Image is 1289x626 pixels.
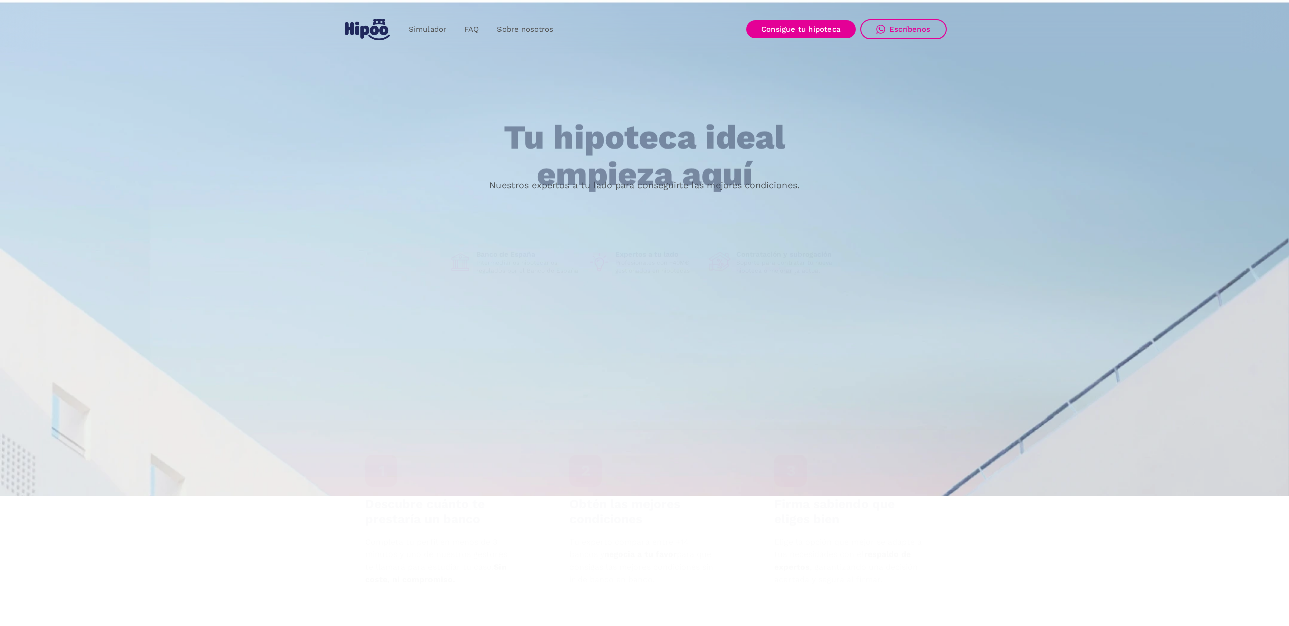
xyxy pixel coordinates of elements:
div: Escríbenos [889,25,930,34]
h4: Descubre cuánto te prestaría un banco [365,497,515,527]
a: FAQ [455,20,488,39]
p: Intermediarios hipotecarios regulados por el Banco de España [476,259,580,275]
p: Tu experto compara entre +14 bancos y para que consigas las mejores condiciones sin ir de banco e... [569,536,720,586]
a: home [342,15,392,44]
h4: Obtén las mejores condiciones [569,497,720,527]
h1: Banco de España [476,250,580,259]
p: Completa tu perfil en menos de 3 minutos y uno de nuestros gestores te llamará para estudiar tu c... [365,536,515,586]
a: Escríbenos [860,19,947,39]
h4: Firma sabiendo que eliges bien [774,497,924,527]
a: Simulador [400,20,455,39]
a: Consigue tu hipoteca [746,20,856,38]
a: Sobre nosotros [488,20,562,39]
p: Elige la opción que mejor se adapte a tus necesidades con el , garantizando una decisión acertada... [774,536,924,586]
strong: negocia a tu favor [604,549,677,559]
h1: Tu hipoteca ideal empieza aquí [454,119,835,192]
